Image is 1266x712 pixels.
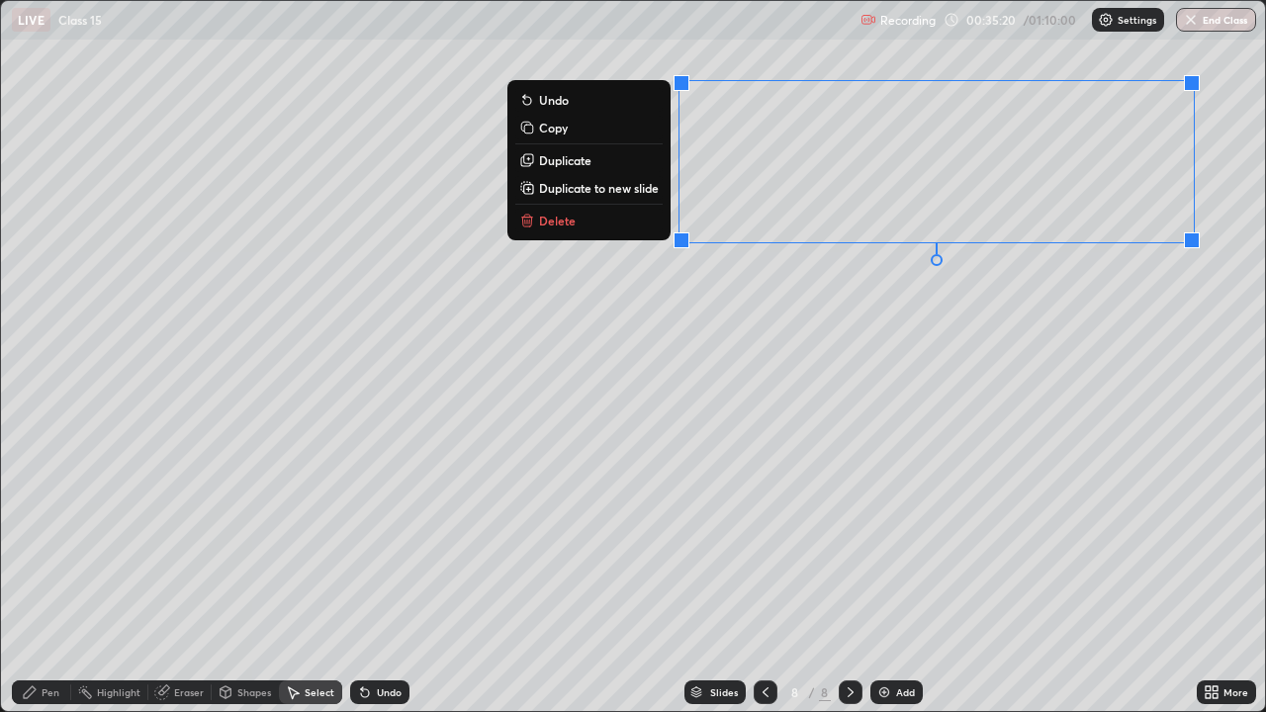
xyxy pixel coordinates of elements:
[377,687,402,697] div: Undo
[539,152,591,168] p: Duplicate
[42,687,59,697] div: Pen
[237,687,271,697] div: Shapes
[710,687,738,697] div: Slides
[515,148,663,172] button: Duplicate
[539,120,568,135] p: Copy
[539,92,569,108] p: Undo
[785,686,805,698] div: 8
[1118,15,1156,25] p: Settings
[174,687,204,697] div: Eraser
[876,684,892,700] img: add-slide-button
[97,687,140,697] div: Highlight
[809,686,815,698] div: /
[58,12,102,28] p: Class 15
[539,180,659,196] p: Duplicate to new slide
[515,116,663,139] button: Copy
[18,12,45,28] p: LIVE
[860,12,876,28] img: recording.375f2c34.svg
[515,88,663,112] button: Undo
[880,13,936,28] p: Recording
[515,176,663,200] button: Duplicate to new slide
[1183,12,1199,28] img: end-class-cross
[819,683,831,701] div: 8
[515,209,663,232] button: Delete
[1176,8,1256,32] button: End Class
[539,213,576,228] p: Delete
[1098,12,1114,28] img: class-settings-icons
[896,687,915,697] div: Add
[1223,687,1248,697] div: More
[305,687,334,697] div: Select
